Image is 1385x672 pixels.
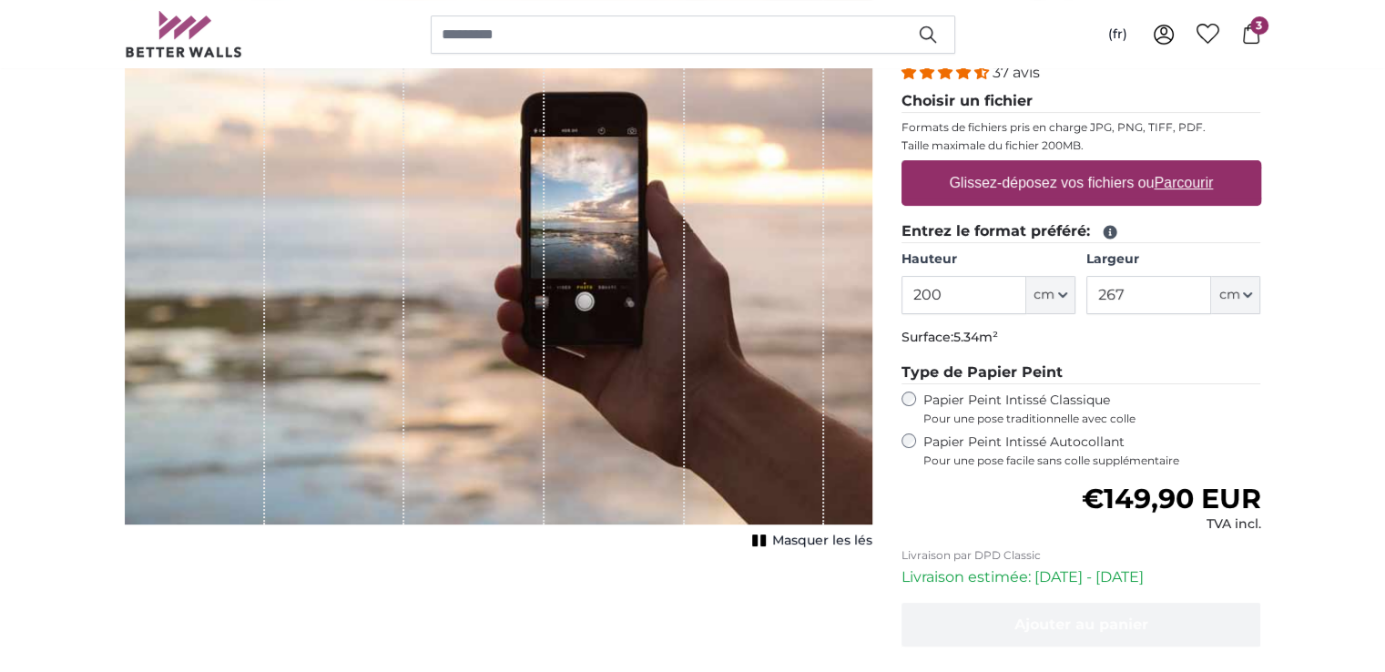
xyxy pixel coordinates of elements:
span: Pour une pose facile sans colle supplémentaire [923,453,1261,468]
button: Ajouter au panier [901,603,1261,647]
button: (fr) [1094,18,1142,51]
p: Surface: [901,329,1261,347]
legend: Type de Papier Peint [901,361,1261,384]
span: 3 [1250,16,1268,35]
p: Livraison par DPD Classic [901,548,1261,563]
label: Hauteur [901,250,1075,269]
span: 37 avis [993,64,1040,81]
label: Glissez-déposez vos fichiers ou [942,165,1220,201]
p: Livraison estimée: [DATE] - [DATE] [901,566,1261,588]
button: cm [1211,276,1260,314]
label: Largeur [1086,250,1260,269]
label: Papier Peint Intissé Autocollant [923,433,1261,468]
button: cm [1026,276,1075,314]
span: Masquer les lés [772,532,872,550]
span: 5.34m² [953,329,998,345]
span: cm [1034,286,1054,304]
img: Betterwalls [125,11,243,57]
span: cm [1218,286,1239,304]
span: Pour une pose traditionnelle avec colle [923,412,1261,426]
p: Taille maximale du fichier 200MB. [901,138,1261,153]
div: TVA incl. [1081,515,1260,534]
u: Parcourir [1154,175,1213,190]
span: 4.32 stars [901,64,993,81]
label: Papier Peint Intissé Classique [923,392,1261,426]
button: Masquer les lés [747,528,872,554]
legend: Entrez le format préféré: [901,220,1261,243]
p: Formats de fichiers pris en charge JPG, PNG, TIFF, PDF. [901,120,1261,135]
legend: Choisir un fichier [901,90,1261,113]
span: €149,90 EUR [1081,482,1260,515]
span: Ajouter au panier [1014,616,1148,633]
